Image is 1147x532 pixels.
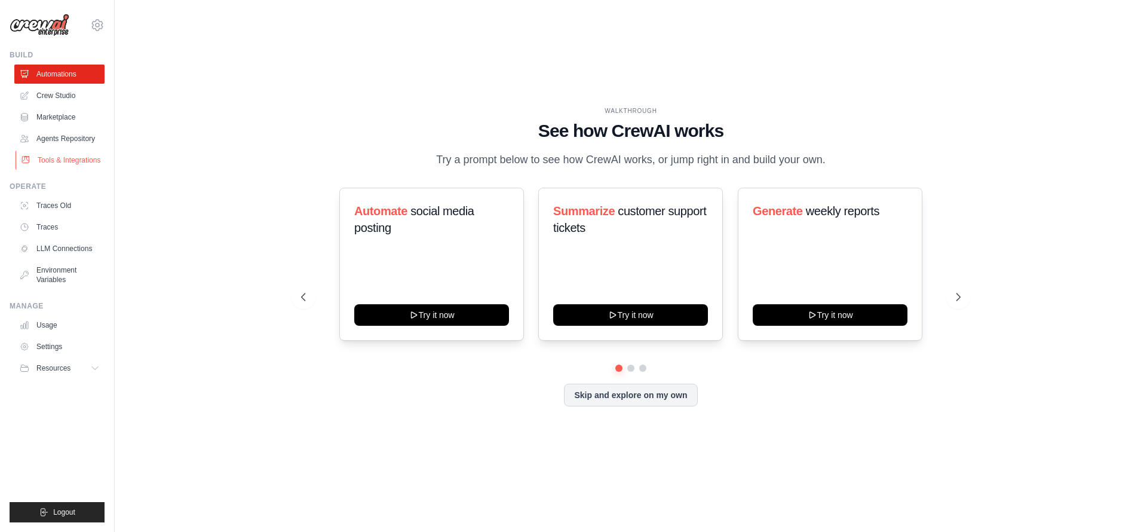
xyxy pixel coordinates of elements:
div: Build [10,50,105,60]
span: Summarize [553,204,615,218]
button: Logout [10,502,105,522]
button: Try it now [553,304,708,326]
a: Traces Old [14,196,105,215]
span: Generate [753,204,803,218]
a: Marketplace [14,108,105,127]
span: weekly reports [805,204,879,218]
span: customer support tickets [553,204,706,234]
a: Environment Variables [14,261,105,289]
a: Usage [14,316,105,335]
span: Resources [36,363,70,373]
a: Automations [14,65,105,84]
button: Try it now [753,304,907,326]
button: Resources [14,359,105,378]
div: Operate [10,182,105,191]
iframe: Chat Widget [1087,475,1147,532]
span: social media posting [354,204,474,234]
a: Settings [14,337,105,356]
a: LLM Connections [14,239,105,258]
a: Agents Repository [14,129,105,148]
a: Crew Studio [14,86,105,105]
p: Try a prompt below to see how CrewAI works, or jump right in and build your own. [430,151,832,169]
a: Traces [14,218,105,237]
div: Manage [10,301,105,311]
button: Try it now [354,304,509,326]
a: Tools & Integrations [16,151,106,170]
span: Logout [53,507,75,517]
span: Automate [354,204,407,218]
div: WALKTHROUGH [301,106,961,115]
button: Skip and explore on my own [564,384,697,406]
img: Logo [10,14,69,36]
h1: See how CrewAI works [301,120,961,142]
